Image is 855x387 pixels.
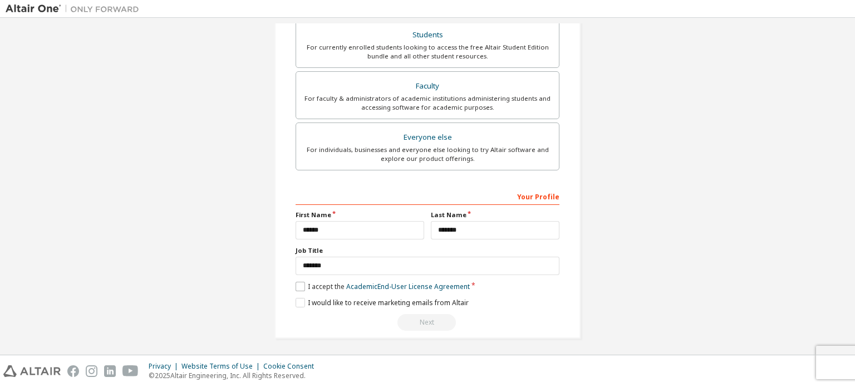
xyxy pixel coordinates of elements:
[3,365,61,377] img: altair_logo.svg
[181,362,263,371] div: Website Terms of Use
[296,314,559,331] div: Read and acccept EULA to continue
[303,27,552,43] div: Students
[303,79,552,94] div: Faculty
[6,3,145,14] img: Altair One
[303,94,552,112] div: For faculty & administrators of academic institutions administering students and accessing softwa...
[431,210,559,219] label: Last Name
[296,246,559,255] label: Job Title
[122,365,139,377] img: youtube.svg
[303,130,552,145] div: Everyone else
[149,362,181,371] div: Privacy
[263,362,321,371] div: Cookie Consent
[303,43,552,61] div: For currently enrolled students looking to access the free Altair Student Edition bundle and all ...
[296,187,559,205] div: Your Profile
[149,371,321,380] p: © 2025 Altair Engineering, Inc. All Rights Reserved.
[296,282,470,291] label: I accept the
[296,210,424,219] label: First Name
[86,365,97,377] img: instagram.svg
[296,298,469,307] label: I would like to receive marketing emails from Altair
[104,365,116,377] img: linkedin.svg
[67,365,79,377] img: facebook.svg
[303,145,552,163] div: For individuals, businesses and everyone else looking to try Altair software and explore our prod...
[346,282,470,291] a: Academic End-User License Agreement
